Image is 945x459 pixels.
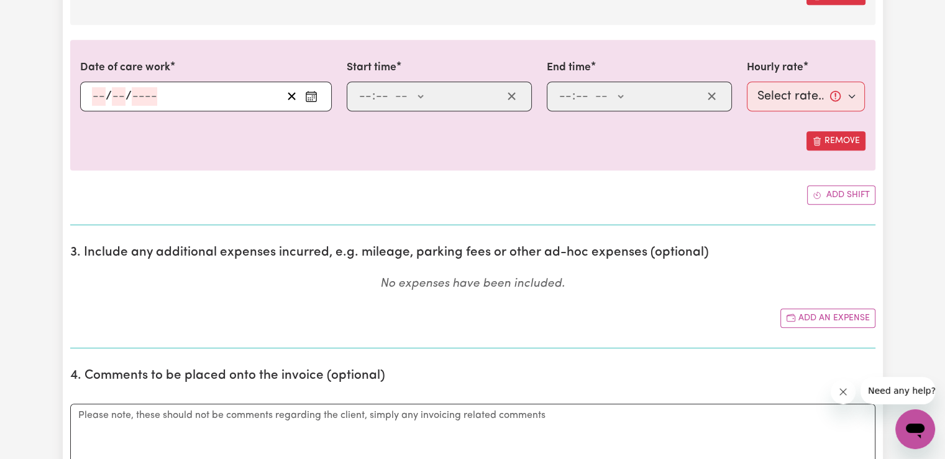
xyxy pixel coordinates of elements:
[375,87,389,106] input: --
[112,87,126,106] input: --
[347,60,396,76] label: Start time
[861,377,935,404] iframe: Message from company
[372,90,375,103] span: :
[572,90,575,103] span: :
[7,9,75,19] span: Need any help?
[92,87,106,106] input: --
[70,368,875,384] h2: 4. Comments to be placed onto the invoice (optional)
[575,87,589,106] input: --
[807,185,875,205] button: Add another shift
[831,379,856,404] iframe: Close message
[380,278,565,290] em: No expenses have been included.
[559,87,572,106] input: --
[70,245,875,261] h2: 3. Include any additional expenses incurred, e.g. mileage, parking fees or other ad-hoc expenses ...
[106,90,112,103] span: /
[747,60,803,76] label: Hourly rate
[132,87,157,106] input: ----
[301,87,321,106] button: Enter the date of care work
[282,87,301,106] button: Clear date
[806,131,865,151] button: Remove this shift
[80,60,170,76] label: Date of care work
[780,308,875,328] button: Add another expense
[547,60,591,76] label: End time
[358,87,372,106] input: --
[126,90,132,103] span: /
[895,409,935,449] iframe: Button to launch messaging window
